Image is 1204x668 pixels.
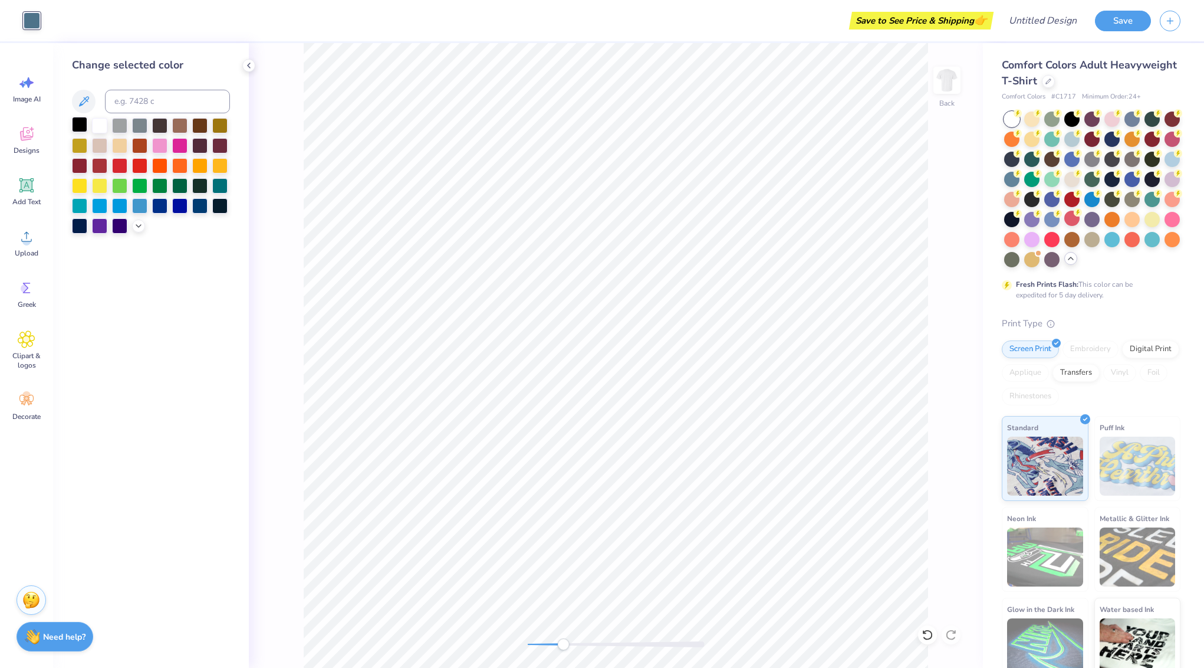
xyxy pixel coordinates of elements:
[1007,421,1038,434] span: Standard
[852,12,991,30] div: Save to See Price & Shipping
[557,638,569,650] div: Accessibility label
[974,13,987,27] span: 👉
[15,248,38,258] span: Upload
[1103,364,1136,382] div: Vinyl
[12,197,41,207] span: Add Text
[1002,317,1180,330] div: Print Type
[43,631,85,643] strong: Need help?
[18,300,36,309] span: Greek
[999,9,1086,32] input: Untitled Design
[1016,280,1078,289] strong: Fresh Prints Flash:
[1007,603,1074,615] span: Glow in the Dark Ink
[1002,58,1177,88] span: Comfort Colors Adult Heavyweight T-Shirt
[1140,364,1167,382] div: Foil
[7,351,46,370] span: Clipart & logos
[1082,92,1141,102] span: Minimum Order: 24 +
[14,146,40,155] span: Designs
[939,98,955,109] div: Back
[1007,512,1036,525] span: Neon Ink
[1052,364,1100,382] div: Transfers
[1100,421,1124,434] span: Puff Ink
[1051,92,1076,102] span: # C1717
[1100,437,1176,496] img: Puff Ink
[1002,364,1049,382] div: Applique
[1095,11,1151,31] button: Save
[1100,512,1169,525] span: Metallic & Glitter Ink
[1002,388,1059,405] div: Rhinestones
[72,57,230,73] div: Change selected color
[1007,528,1083,587] img: Neon Ink
[12,412,41,421] span: Decorate
[1007,437,1083,496] img: Standard
[1002,340,1059,358] div: Screen Print
[1016,279,1161,300] div: This color can be expedited for 5 day delivery.
[1002,92,1045,102] span: Comfort Colors
[1100,528,1176,587] img: Metallic & Glitter Ink
[935,68,959,92] img: Back
[1122,340,1179,358] div: Digital Print
[13,94,41,104] span: Image AI
[105,90,230,113] input: e.g. 7428 c
[1062,340,1119,358] div: Embroidery
[1100,603,1154,615] span: Water based Ink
